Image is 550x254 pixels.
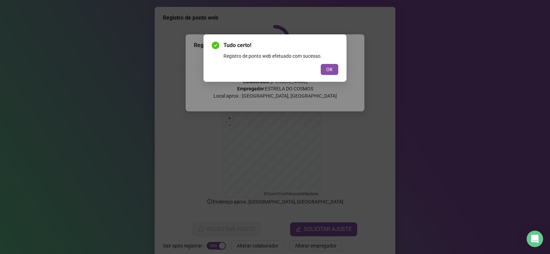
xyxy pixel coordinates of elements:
button: OK [321,64,338,75]
div: Registro de ponto web efetuado com sucesso. [223,52,338,60]
span: OK [326,66,333,73]
span: check-circle [212,42,219,49]
div: Open Intercom Messenger [527,231,543,247]
span: Tudo certo! [223,41,338,49]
